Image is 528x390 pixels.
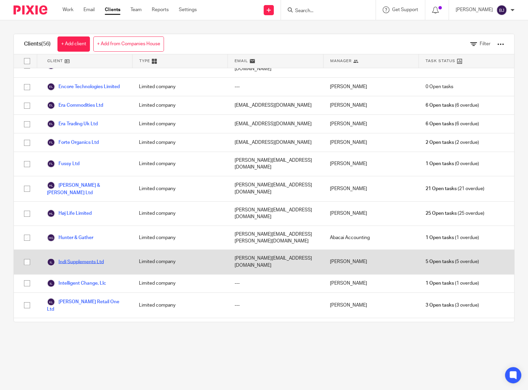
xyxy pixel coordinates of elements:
input: Search [294,8,355,14]
div: [PERSON_NAME] [323,318,418,342]
span: 6 Open tasks [426,102,454,109]
span: 1 Open tasks [426,160,454,167]
a: Era Commodities Ltd [47,101,103,109]
div: [EMAIL_ADDRESS][DOMAIN_NAME] [228,96,323,114]
a: Settings [179,6,197,13]
div: [PERSON_NAME] [323,293,418,318]
div: Limited company [132,250,227,274]
span: 6 Open tasks [426,121,454,127]
img: svg%3E [47,160,55,168]
a: Encore Technologies Limited [47,83,120,91]
div: [EMAIL_ADDRESS][DOMAIN_NAME] [228,133,323,152]
div: [PERSON_NAME] [323,152,418,176]
a: Forte Organics Ltd [47,138,99,147]
div: [PERSON_NAME][EMAIL_ADDRESS][DOMAIN_NAME] [228,318,323,342]
a: Email [83,6,95,13]
a: Fussy Ltd [47,160,79,168]
img: svg%3E [47,138,55,147]
div: [PERSON_NAME] [323,274,418,292]
a: + Add client [57,36,90,52]
span: Email [235,58,248,64]
div: [PERSON_NAME] [323,78,418,96]
span: (25 overdue) [426,210,484,217]
a: Indi Supplements Ltd [47,258,104,266]
h1: Clients [24,41,51,48]
div: [PERSON_NAME][EMAIL_ADDRESS][DOMAIN_NAME] [228,250,323,274]
span: (6 overdue) [426,121,479,127]
img: svg%3E [47,234,55,242]
span: Get Support [392,7,418,12]
span: (6 overdue) [426,102,479,109]
span: 1 Open tasks [426,234,454,241]
div: Limited company [132,115,227,133]
div: Limited company [132,176,227,201]
span: (3 overdue) [426,302,479,309]
a: Work [63,6,73,13]
span: 2 Open tasks [426,139,454,146]
div: [EMAIL_ADDRESS][DOMAIN_NAME] [228,115,323,133]
div: Limited company [132,293,227,318]
div: Limited company [132,78,227,96]
img: svg%3E [47,101,55,109]
input: Select all [21,55,33,68]
span: (1 overdue) [426,234,479,241]
div: Abacai Accounting [323,226,418,250]
div: Limited company [132,274,227,292]
img: svg%3E [47,181,55,189]
a: [PERSON_NAME] Retail One Ltd [47,298,125,313]
span: 21 Open tasks [426,185,457,192]
img: svg%3E [47,258,55,266]
div: [PERSON_NAME][EMAIL_ADDRESS][DOMAIN_NAME] [228,152,323,176]
div: [PERSON_NAME][EMAIL_ADDRESS][PERSON_NAME][DOMAIN_NAME] [228,226,323,250]
div: --- [228,293,323,318]
a: Clients [105,6,120,13]
div: Limited company [132,152,227,176]
img: svg%3E [47,83,55,91]
div: --- [228,274,323,292]
span: Task Status [426,58,455,64]
img: Pixie [14,5,47,15]
div: Limited company [132,318,227,342]
a: Hunter & Gather [47,234,93,242]
span: (1 overdue) [426,280,479,287]
span: 3 Open tasks [426,302,454,309]
a: Intelligent Change, Llc [47,279,106,287]
div: Limited company [132,96,227,114]
div: [PERSON_NAME] [323,133,418,152]
span: 0 Open tasks [426,83,453,90]
a: + Add from Companies House [93,36,164,52]
div: [PERSON_NAME][EMAIL_ADDRESS][DOMAIN_NAME] [228,176,323,201]
div: [PERSON_NAME] [323,176,418,201]
img: svg%3E [496,5,507,16]
div: [PERSON_NAME] [323,202,418,226]
div: [PERSON_NAME] [323,115,418,133]
div: Limited company [132,202,227,226]
span: (0 overdue) [426,160,479,167]
img: svg%3E [47,298,55,306]
span: 25 Open tasks [426,210,457,217]
a: [PERSON_NAME] & [PERSON_NAME] Ltd [47,181,125,196]
span: Type [139,58,150,64]
span: 5 Open tasks [426,258,454,265]
span: (2 overdue) [426,139,479,146]
div: [PERSON_NAME] [323,250,418,274]
img: svg%3E [47,279,55,287]
span: Manager [330,58,352,64]
span: Filter [480,42,490,46]
a: Era Trading Uk Ltd [47,120,98,128]
p: [PERSON_NAME] [456,6,493,13]
div: [PERSON_NAME] [323,96,418,114]
img: svg%3E [47,120,55,128]
img: svg%3E [47,209,55,217]
a: Reports [152,6,169,13]
span: (5 overdue) [426,258,479,265]
span: (21 overdue) [426,185,484,192]
span: (56) [41,41,51,47]
a: Høj Life Limited [47,209,92,217]
div: Limited company [132,226,227,250]
div: [PERSON_NAME][EMAIL_ADDRESS][DOMAIN_NAME] [228,202,323,226]
div: --- [228,78,323,96]
span: 1 Open tasks [426,280,454,287]
a: Team [130,6,142,13]
div: Limited company [132,133,227,152]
